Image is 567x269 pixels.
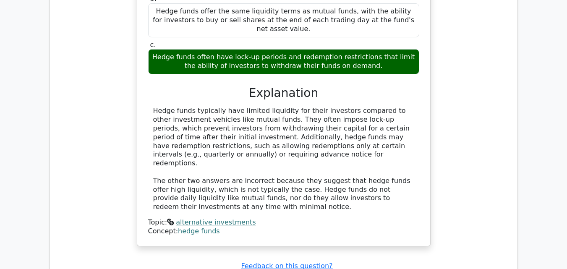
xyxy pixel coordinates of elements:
[153,107,414,212] div: Hedge funds typically have limited liquidity for their investors compared to other investment veh...
[150,41,156,49] span: c.
[153,86,414,100] h3: Explanation
[148,227,419,236] div: Concept:
[148,3,419,37] div: Hedge funds offer the same liquidity terms as mutual funds, with the ability for investors to buy...
[148,49,419,74] div: Hedge funds often have lock-up periods and redemption restrictions that limit the ability of inve...
[178,227,220,235] a: hedge funds
[176,218,256,226] a: alternative investments
[148,218,419,227] div: Topic:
